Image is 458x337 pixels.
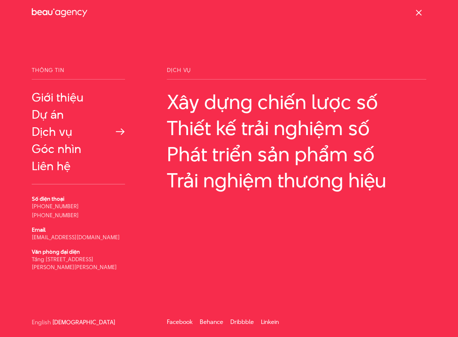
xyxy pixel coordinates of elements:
a: Dịch vụ [32,125,125,138]
a: Góc nhìn [32,142,125,156]
b: Số điện thoại [32,195,64,203]
b: Email [32,226,46,234]
a: English [32,319,51,325]
p: Tầng [STREET_ADDRESS][PERSON_NAME][PERSON_NAME] [32,255,125,271]
a: [DEMOGRAPHIC_DATA] [52,319,115,325]
a: Trải nghiệm thương hiệu [167,169,426,191]
a: Thiết kế trải nghiệm số [167,117,426,139]
a: [EMAIL_ADDRESS][DOMAIN_NAME] [32,233,120,241]
a: Giới thiệu [32,91,125,104]
a: Xây dựng chiến lược số [167,91,426,113]
a: Behance [200,318,223,326]
span: Thông tin [32,67,125,79]
a: [PHONE_NUMBER] [32,202,79,210]
a: Facebook [167,318,193,326]
a: Dự án [32,108,125,121]
a: [PHONE_NUMBER] [32,211,79,219]
a: Phát triển sản phẩm số [167,143,426,165]
a: Liên hệ [32,159,125,173]
span: Dịch vụ [167,67,426,79]
a: Dribbble [230,318,254,326]
a: Linkein [261,318,279,326]
b: Văn phòng đại diện [32,248,80,256]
